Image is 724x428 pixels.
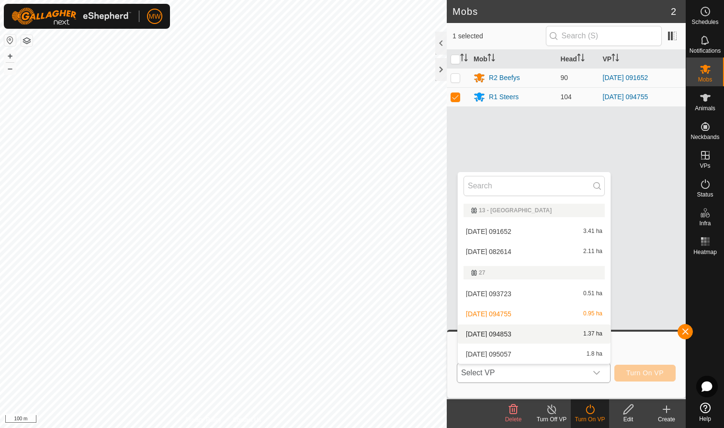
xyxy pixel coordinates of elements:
button: + [4,50,16,62]
span: Animals [695,105,715,111]
span: Notifications [690,48,721,54]
div: 13 - [GEOGRAPHIC_DATA] [471,208,597,213]
span: 0.95 ha [583,311,602,317]
span: 104 [561,93,572,101]
input: Search (S) [546,26,662,46]
span: Delete [505,416,522,423]
span: [DATE] 093723 [466,290,511,297]
span: MW [149,12,161,22]
span: VPs [700,163,710,169]
span: 1.8 ha [587,351,602,358]
div: Edit [609,415,647,424]
div: Turn On VP [571,415,609,424]
span: Mobs [698,77,712,82]
th: VP [599,50,686,69]
span: 1.37 ha [583,331,602,337]
th: Mob [470,50,556,69]
li: 2025-08-11 093723 [458,284,611,303]
li: 2025-08-11 094853 [458,324,611,344]
span: 0.51 ha [583,290,602,297]
span: Infra [699,220,711,226]
div: R2 Beefys [489,73,520,83]
div: Create [647,415,686,424]
ul: Option List [458,200,611,364]
span: 3.41 ha [583,228,602,235]
p-sorticon: Activate to sort [611,55,619,63]
input: Search [464,176,605,196]
a: Privacy Policy [185,416,221,424]
button: Turn On VP [614,365,676,382]
span: 90 [561,74,568,81]
span: [DATE] 091652 [466,228,511,235]
button: Map Layers [21,35,33,46]
p-sorticon: Activate to sort [487,55,495,63]
li: 2025-08-01 091652 [458,222,611,241]
th: Head [557,50,599,69]
span: Help [699,416,711,422]
span: [DATE] 082614 [466,248,511,255]
span: [DATE] 095057 [466,351,511,358]
li: 2025-08-11 094755 [458,304,611,324]
span: [DATE] 094853 [466,331,511,337]
span: 2.11 ha [583,248,602,255]
span: Select VP [457,363,587,382]
div: R1 Steers [489,92,519,102]
a: Contact Us [233,416,261,424]
a: [DATE] 094755 [603,93,648,101]
p-sorticon: Activate to sort [460,55,468,63]
a: Help [686,399,724,426]
button: Reset Map [4,35,16,46]
a: [DATE] 091652 [603,74,648,81]
span: Neckbands [690,134,719,140]
div: dropdown trigger [587,363,606,382]
p-sorticon: Activate to sort [577,55,585,63]
div: 27 [471,270,597,276]
span: [DATE] 094755 [466,311,511,317]
span: 2 [671,4,676,19]
span: Turn On VP [626,369,664,377]
span: 1 selected [452,31,546,41]
span: Heatmap [693,249,717,255]
h2: Mobs [452,6,671,17]
img: Gallagher Logo [11,8,131,25]
span: Status [697,192,713,197]
li: 2025-08-08 082614 [458,242,611,261]
span: Schedules [691,19,718,25]
div: Turn Off VP [532,415,571,424]
button: – [4,63,16,74]
li: 2025-08-11 095057 [458,345,611,364]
